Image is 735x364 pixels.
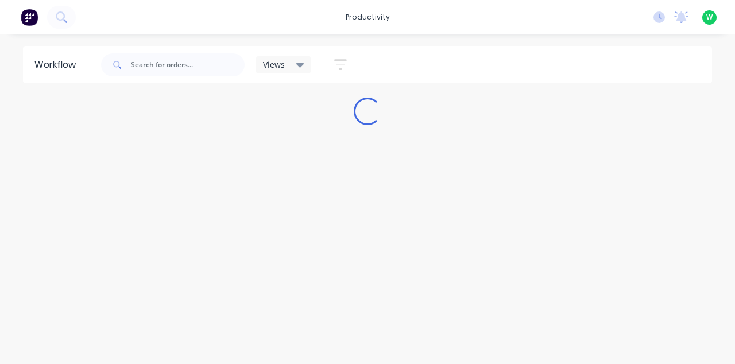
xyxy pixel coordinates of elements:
div: productivity [340,9,396,26]
input: Search for orders... [131,53,245,76]
div: Workflow [34,58,82,72]
span: Views [263,59,285,71]
img: Factory [21,9,38,26]
span: W [706,12,713,22]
